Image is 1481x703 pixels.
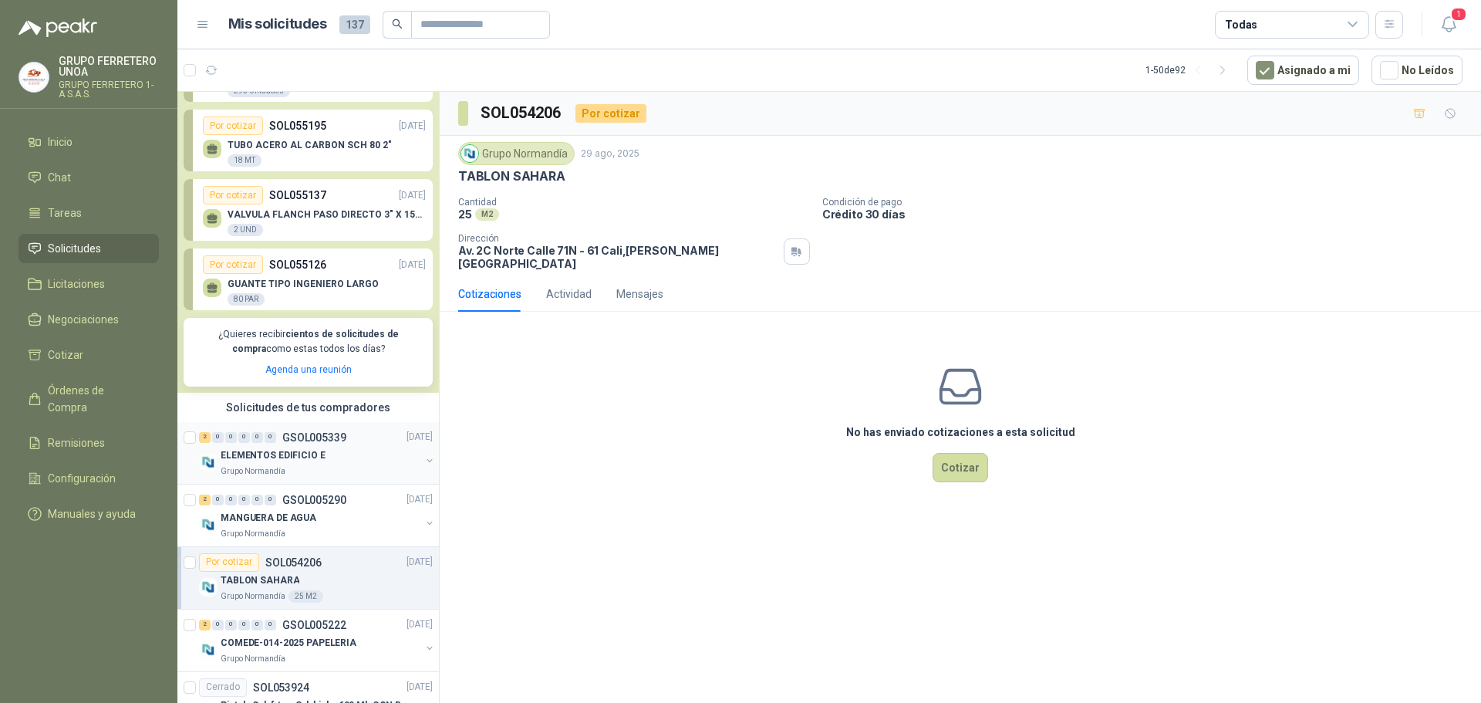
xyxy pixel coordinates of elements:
div: 0 [265,432,276,443]
h3: SOL054206 [481,101,563,125]
a: Negociaciones [19,305,159,334]
a: Por cotizarSOL054206[DATE] Company LogoTABLON SAHARAGrupo Normandía25 M2 [177,547,439,610]
div: 0 [265,495,276,505]
div: 0 [225,432,237,443]
p: SOL054206 [265,557,322,568]
img: Logo peakr [19,19,97,37]
a: Remisiones [19,428,159,458]
div: Cotizaciones [458,286,521,302]
div: 0 [212,432,224,443]
div: Actividad [546,286,592,302]
div: 2 UND [228,224,263,236]
div: Por cotizar [199,553,259,572]
p: MANGUERA DE AGUA [221,511,316,526]
img: Company Logo [199,640,218,659]
p: GSOL005222 [282,620,346,630]
div: 0 [251,495,263,505]
p: [DATE] [399,258,426,272]
span: Licitaciones [48,275,105,292]
div: Por cotizar [203,255,263,274]
p: [DATE] [407,617,433,632]
span: Inicio [48,134,73,150]
p: Crédito 30 días [822,208,1475,221]
p: 25 [458,208,472,221]
span: Manuales y ayuda [48,505,136,522]
p: [DATE] [407,492,433,507]
p: 29 ago, 2025 [581,147,639,161]
p: SOL055137 [269,187,326,204]
p: SOL055126 [269,256,326,273]
div: M2 [475,208,499,221]
div: 80 PAR [228,293,265,306]
p: COMEDE-014-2025 PAPELERIA [221,636,356,651]
p: [DATE] [399,119,426,134]
img: Company Logo [199,578,218,597]
p: GSOL005339 [282,432,346,443]
button: 1 [1435,11,1462,39]
p: VALVULA FLANCH PASO DIRECTO 3" X 150 PSI [228,209,426,220]
p: [DATE] [407,680,433,695]
div: Todas [1225,16,1257,33]
div: 18 MT [228,154,261,167]
a: Por cotizarSOL055195[DATE] TUBO ACERO AL CARBON SCH 80 2"18 MT [184,110,433,171]
div: 2 [199,495,211,505]
div: 0 [225,495,237,505]
span: 137 [339,15,370,34]
div: 2 [199,620,211,630]
span: Chat [48,169,71,186]
a: Manuales y ayuda [19,499,159,529]
a: Por cotizarSOL055126[DATE] GUANTE TIPO INGENIERO LARGO80 PAR [184,248,433,310]
div: Cerrado [199,678,247,697]
div: 0 [238,432,250,443]
div: 0 [265,620,276,630]
div: 0 [251,432,263,443]
img: Company Logo [461,145,478,162]
a: Agenda una reunión [265,364,352,375]
div: Por cotizarSOL055203[DATE] GUANTE ANTICORTE295 UnidadesPor cotizarSOL055195[DATE] TUBO ACERO AL C... [177,15,439,393]
div: 2 [199,432,211,443]
img: Company Logo [199,515,218,534]
b: cientos de solicitudes de compra [232,329,399,354]
span: 1 [1450,7,1467,22]
p: GUANTE TIPO INGENIERO LARGO [228,279,379,289]
span: Solicitudes [48,240,101,257]
p: Grupo Normandía [221,590,285,603]
p: Grupo Normandía [221,653,285,665]
p: Condición de pago [822,197,1475,208]
div: 1 - 50 de 92 [1145,58,1235,83]
img: Company Logo [199,453,218,471]
a: Cotizar [19,340,159,370]
div: Mensajes [616,286,663,302]
span: Órdenes de Compra [48,382,144,416]
img: Company Logo [19,63,49,92]
div: Por cotizar [203,117,263,135]
p: ELEMENTOS EDIFICIO E [221,448,326,463]
div: 0 [212,620,224,630]
a: Por cotizarSOL055137[DATE] VALVULA FLANCH PASO DIRECTO 3" X 150 PSI2 UND [184,179,433,241]
p: Av. 2C Norte Calle 71N - 61 Cali , [PERSON_NAME][GEOGRAPHIC_DATA] [458,244,778,270]
a: Configuración [19,464,159,493]
p: TABLON SAHARA [221,573,299,588]
p: SOL055195 [269,117,326,134]
span: Configuración [48,470,116,487]
p: GRUPO FERRETERO 1-A S.A.S. [59,80,159,99]
div: 0 [238,620,250,630]
a: Órdenes de Compra [19,376,159,422]
p: Grupo Normandía [221,528,285,540]
div: Solicitudes de tus compradores [177,393,439,422]
span: search [392,19,403,29]
a: Chat [19,163,159,192]
div: 0 [251,620,263,630]
a: 2 0 0 0 0 0 GSOL005339[DATE] Company LogoELEMENTOS EDIFICIO EGrupo Normandía [199,428,436,478]
div: 0 [212,495,224,505]
a: Tareas [19,198,159,228]
p: Cantidad [458,197,810,208]
div: Por cotizar [575,104,646,123]
div: 0 [225,620,237,630]
a: Inicio [19,127,159,157]
p: [DATE] [399,188,426,203]
div: 25 M2 [288,590,323,603]
button: No Leídos [1371,56,1462,85]
h1: Mis solicitudes [228,13,327,35]
a: 2 0 0 0 0 0 GSOL005222[DATE] Company LogoCOMEDE-014-2025 PAPELERIAGrupo Normandía [199,616,436,665]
